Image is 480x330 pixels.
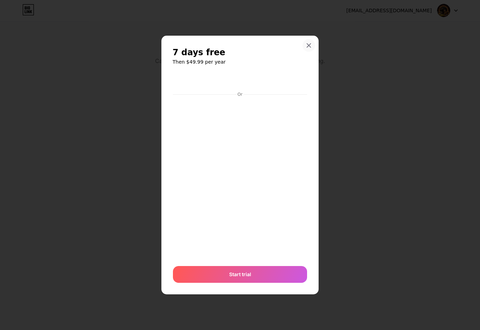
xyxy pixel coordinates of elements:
[173,73,307,89] iframe: Bingkai tombol pembayaran aman
[172,98,308,259] iframe: Bingkai input pembayaran aman
[173,47,225,58] span: 7 days free
[236,92,244,97] div: Or
[229,271,251,278] span: Start trial
[173,58,307,65] h6: Then $49.99 per year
